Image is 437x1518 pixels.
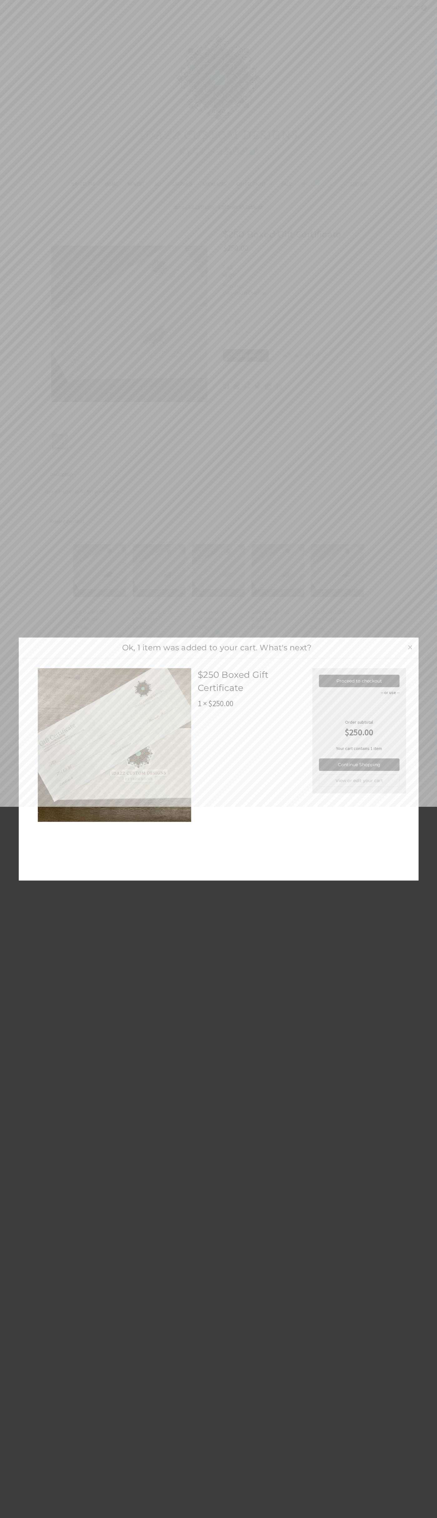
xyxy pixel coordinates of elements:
a: View or edit your cart [319,774,400,787]
a: Proceed to checkout [319,675,400,687]
div: Order subtotal [319,719,400,739]
p: Your cart contains 1 item [319,745,400,752]
h4: $250 Boxed Gift Certificate [198,668,305,694]
div: 1 × $250.00 [198,698,305,710]
span: × [408,641,413,653]
p: -- or use -- [319,689,400,696]
h2: Ok, 1 item was added to your cart. What's next? [28,642,405,654]
strong: $250.00 [319,726,400,739]
a: Close [405,642,415,652]
a: Continue Shopping [319,758,400,771]
img: $250 Boxed Gift Certificate [38,668,191,822]
iframe: PayPal-paypal [319,698,400,711]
